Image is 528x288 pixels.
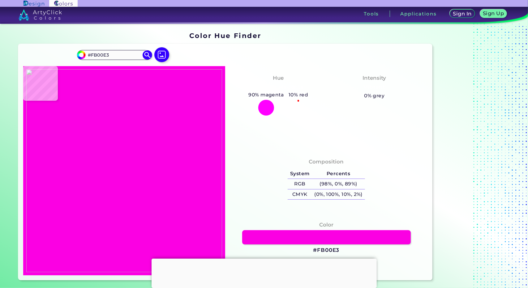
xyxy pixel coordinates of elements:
a: Sign In [451,10,474,18]
h5: RGB [288,179,312,189]
h4: Color [319,220,333,229]
h5: 10% red [286,91,311,99]
h5: 0% grey [364,92,384,100]
a: Sign Up [481,10,506,18]
h1: Color Hue Finder [189,31,261,40]
h5: Sign Up [484,11,503,16]
h3: #FB00E3 [313,247,340,254]
h5: Sign In [454,11,471,16]
h4: Hue [273,74,284,83]
h3: Vibrant [361,83,388,91]
h5: System [288,169,312,179]
input: type color.. [86,51,143,59]
h4: Composition [309,157,344,166]
h5: Percents [312,169,365,179]
img: logo_artyclick_colors_white.svg [19,9,62,20]
h3: Reddish Magenta [250,83,307,91]
h5: (98%, 0%, 89%) [312,179,365,189]
h3: Applications [401,11,437,16]
h5: (0%, 100%, 10%, 2%) [312,189,365,200]
img: 17c71044-819e-4960-bceb-fa41f4955bb4 [26,69,222,272]
img: icon picture [154,47,169,62]
h5: 90% magenta [246,91,286,99]
iframe: Advertisement [435,29,512,283]
iframe: Advertisement [152,259,377,286]
h3: Tools [364,11,379,16]
img: ArtyClick Design logo [24,1,44,6]
h4: Intensity [363,74,386,83]
h5: CMYK [288,189,312,200]
img: icon search [143,50,152,60]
